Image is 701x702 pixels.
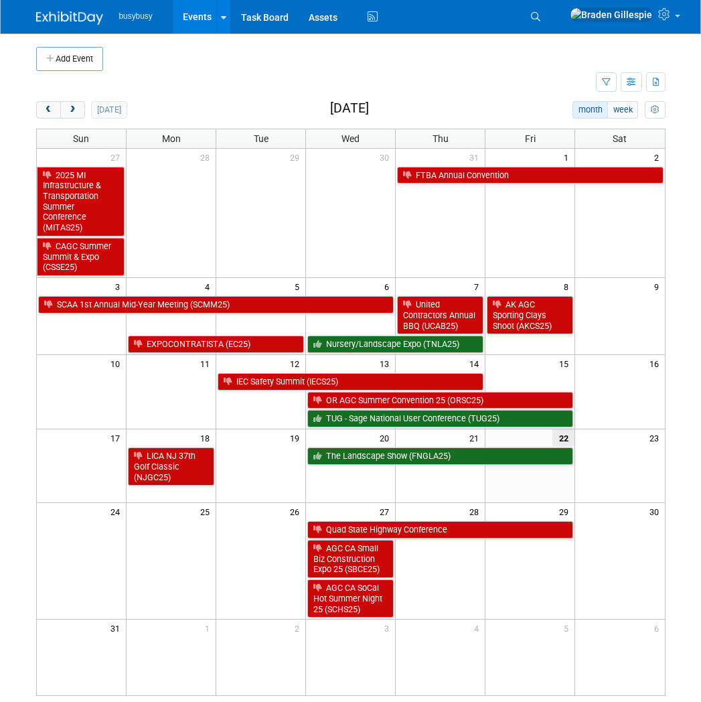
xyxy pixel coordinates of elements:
[307,579,394,618] a: AGC CA SoCal Hot Summer Night 25 (SCHS25)
[648,355,665,372] span: 16
[558,355,574,372] span: 15
[330,101,369,116] h2: [DATE]
[487,296,573,334] a: AK AGC Sporting Clays Shoot (AKCS25)
[199,149,216,165] span: 28
[378,429,395,446] span: 20
[307,336,483,353] a: Nursery/Landscape Expo (TNLA25)
[653,278,665,295] span: 9
[199,503,216,520] span: 25
[468,355,485,372] span: 14
[114,278,126,295] span: 3
[383,620,395,636] span: 3
[36,11,103,25] img: ExhibitDay
[37,167,125,236] a: 2025 MI Infrastructure & Transportation Summer Conference (MITAS25)
[307,540,394,578] a: AGC CA Small Biz Construction Expo 25 (SBCE25)
[128,336,304,353] a: EXPOCONTRATISTA (EC25)
[558,503,574,520] span: 29
[562,278,574,295] span: 8
[473,620,485,636] span: 4
[378,149,395,165] span: 30
[109,503,126,520] span: 24
[562,149,574,165] span: 1
[37,238,125,276] a: CAGC Summer Summit & Expo (CSSE25)
[293,620,305,636] span: 2
[648,503,665,520] span: 30
[38,296,394,313] a: SCAA 1st Annual Mid-Year Meeting (SCMM25)
[651,106,659,115] i: Personalize Calendar
[378,355,395,372] span: 13
[293,278,305,295] span: 5
[204,278,216,295] span: 4
[307,521,573,539] a: Quad State Highway Conference
[473,278,485,295] span: 7
[162,133,181,144] span: Mon
[128,447,214,486] a: LICA NJ 37th Golf Classic (NJGC25)
[289,503,305,520] span: 26
[648,429,665,446] span: 23
[109,620,126,636] span: 31
[653,620,665,636] span: 6
[204,620,216,636] span: 1
[199,429,216,446] span: 18
[91,101,127,119] button: [DATE]
[570,7,653,22] img: Braden Gillespie
[307,410,573,427] a: TUG - Sage National User Conference (TUG25)
[397,167,664,184] a: FTBA Annual Convention
[468,503,485,520] span: 28
[468,429,485,446] span: 21
[645,101,665,119] button: myCustomButton
[109,355,126,372] span: 10
[613,133,627,144] span: Sat
[289,355,305,372] span: 12
[36,101,61,119] button: prev
[525,133,536,144] span: Fri
[378,503,395,520] span: 27
[218,373,483,391] a: IEC Safety Summit (IECS25)
[468,149,485,165] span: 31
[73,133,89,144] span: Sun
[653,149,665,165] span: 2
[307,392,573,409] a: OR AGC Summer Convention 25 (ORSC25)
[383,278,395,295] span: 6
[36,47,103,71] button: Add Event
[607,101,638,119] button: week
[199,355,216,372] span: 11
[562,620,574,636] span: 5
[109,149,126,165] span: 27
[254,133,268,144] span: Tue
[552,429,574,446] span: 22
[397,296,483,334] a: United Contractors Annual BBQ (UCAB25)
[109,429,126,446] span: 17
[60,101,85,119] button: next
[289,149,305,165] span: 29
[433,133,449,144] span: Thu
[341,133,360,144] span: Wed
[289,429,305,446] span: 19
[572,101,608,119] button: month
[119,11,153,21] span: busybusy
[307,447,573,465] a: The Landscape Show (FNGLA25)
